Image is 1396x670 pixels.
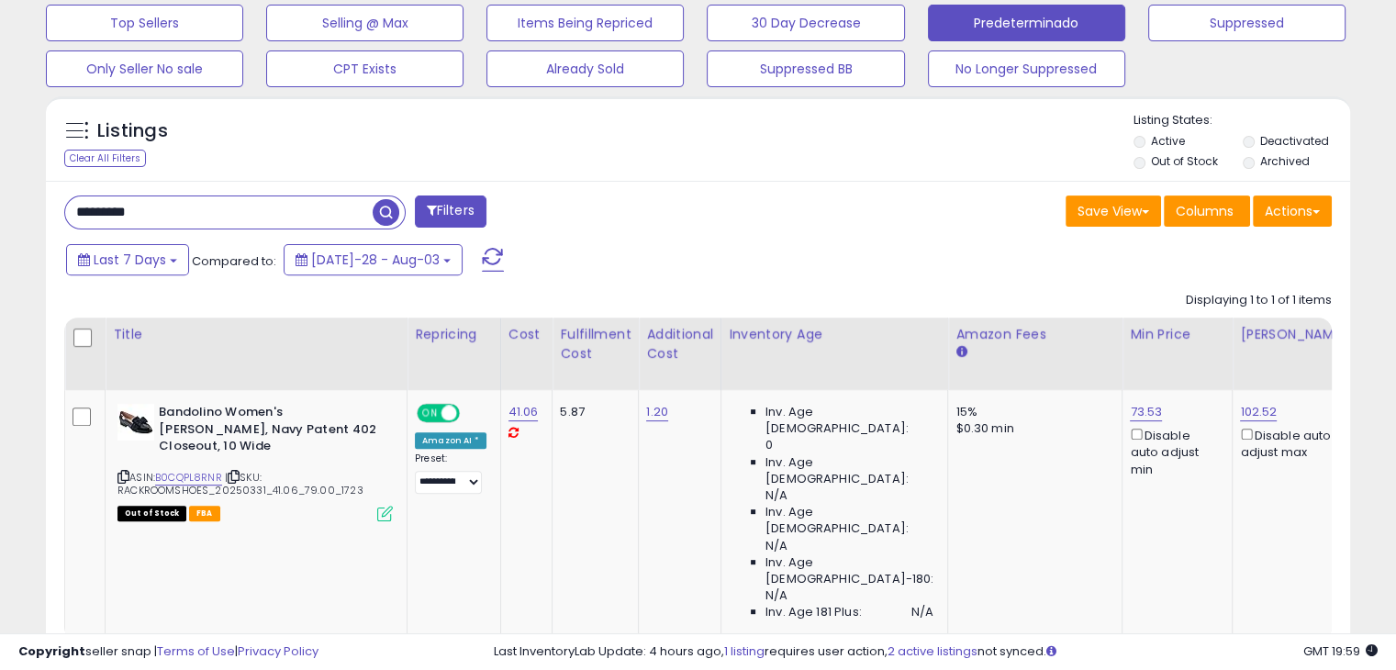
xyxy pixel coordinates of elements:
[1130,325,1224,344] div: Min Price
[765,404,933,437] span: Inv. Age [DEMOGRAPHIC_DATA]:
[955,404,1108,420] div: 15%
[64,150,146,167] div: Clear All Filters
[311,251,440,269] span: [DATE]-28 - Aug-03
[1164,195,1250,227] button: Columns
[1253,195,1332,227] button: Actions
[1176,202,1234,220] span: Columns
[97,118,168,144] h5: Listings
[155,470,222,486] a: B0CQPL8RNR
[415,195,486,228] button: Filters
[46,5,243,41] button: Top Sellers
[457,406,486,421] span: OFF
[192,252,276,270] span: Compared to:
[928,5,1125,41] button: Predeterminado
[18,642,85,660] strong: Copyright
[1240,403,1277,421] a: 102.52
[911,604,933,620] span: N/A
[117,404,154,441] img: 41Zm3AmgTwL._SL40_.jpg
[415,452,486,494] div: Preset:
[955,420,1108,437] div: $0.30 min
[66,244,189,275] button: Last 7 Days
[1134,112,1350,129] p: Listing States:
[560,325,631,363] div: Fulfillment Cost
[888,642,977,660] a: 2 active listings
[646,403,668,421] a: 1.20
[157,642,235,660] a: Terms of Use
[1186,292,1332,309] div: Displaying 1 to 1 of 1 items
[415,432,486,449] div: Amazon AI *
[508,403,539,421] a: 41.06
[1151,133,1185,149] label: Active
[189,506,220,521] span: FBA
[765,587,787,604] span: N/A
[486,50,684,87] button: Already Sold
[94,251,166,269] span: Last 7 Days
[117,404,393,519] div: ASIN:
[494,643,1378,661] div: Last InventoryLab Update: 4 hours ago, requires user action, not synced.
[765,437,773,453] span: 0
[1130,403,1162,421] a: 73.53
[1148,5,1346,41] button: Suppressed
[955,344,966,361] small: Amazon Fees.
[1259,133,1328,149] label: Deactivated
[765,554,933,587] span: Inv. Age [DEMOGRAPHIC_DATA]-180:
[724,642,765,660] a: 1 listing
[928,50,1125,87] button: No Longer Suppressed
[266,50,463,87] button: CPT Exists
[284,244,463,275] button: [DATE]-28 - Aug-03
[729,325,940,344] div: Inventory Age
[46,50,243,87] button: Only Seller No sale
[765,454,933,487] span: Inv. Age [DEMOGRAPHIC_DATA]:
[646,325,713,363] div: Additional Cost
[18,643,318,661] div: seller snap | |
[419,406,441,421] span: ON
[113,325,399,344] div: Title
[1240,325,1349,344] div: [PERSON_NAME]
[765,504,933,537] span: Inv. Age [DEMOGRAPHIC_DATA]:
[117,506,186,521] span: All listings that are currently out of stock and unavailable for purchase on Amazon
[415,325,493,344] div: Repricing
[1151,153,1218,169] label: Out of Stock
[765,487,787,504] span: N/A
[238,642,318,660] a: Privacy Policy
[159,404,382,460] b: Bandolino Women's [PERSON_NAME], Navy Patent 402 Closeout, 10 Wide
[266,5,463,41] button: Selling @ Max
[707,5,904,41] button: 30 Day Decrease
[1259,153,1309,169] label: Archived
[955,325,1114,344] div: Amazon Fees
[765,538,787,554] span: N/A
[508,325,545,344] div: Cost
[707,50,904,87] button: Suppressed BB
[1066,195,1161,227] button: Save View
[117,470,363,497] span: | SKU: RACKROOMSHOES_20250331_41.06_79.00_1723
[1240,425,1343,461] div: Disable auto adjust max
[560,404,624,420] div: 5.87
[765,604,862,620] span: Inv. Age 181 Plus:
[1303,642,1378,660] span: 2025-08-11 19:59 GMT
[1130,425,1218,478] div: Disable auto adjust min
[486,5,684,41] button: Items Being Repriced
